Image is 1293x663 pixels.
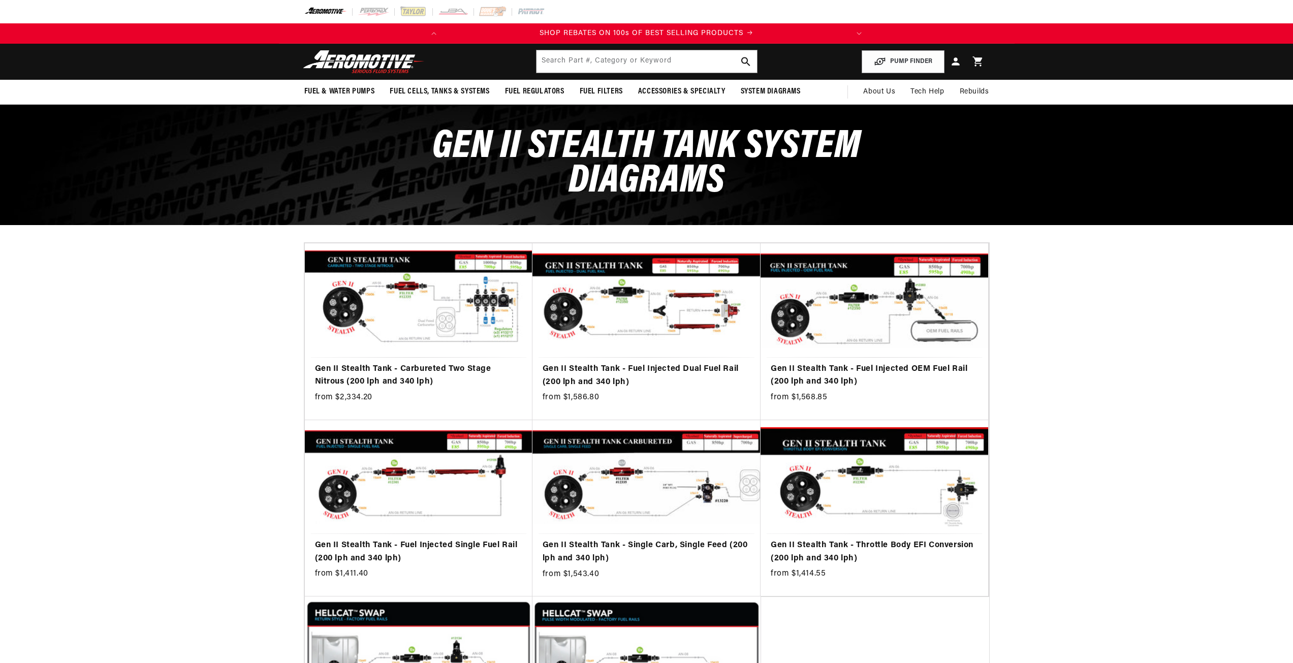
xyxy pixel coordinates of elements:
summary: System Diagrams [733,80,808,104]
summary: Fuel Cells, Tanks & Systems [382,80,497,104]
a: Gen II Stealth Tank - Single Carb, Single Feed (200 lph and 340 lph) [543,539,750,565]
span: Fuel Filters [580,86,623,97]
div: Announcement [444,28,849,39]
a: About Us [856,80,903,104]
button: search button [735,50,757,73]
a: Gen II Stealth Tank - Carbureted Two Stage Nitrous (200 lph and 340 lph) [315,363,522,389]
span: Accessories & Specialty [638,86,726,97]
summary: Tech Help [903,80,952,104]
slideshow-component: Translation missing: en.sections.announcements.announcement_bar [279,23,1015,44]
input: Search by Part Number, Category or Keyword [537,50,757,73]
a: Gen II Stealth Tank - Fuel Injected Dual Fuel Rail (200 lph and 340 lph) [543,363,750,389]
summary: Fuel Filters [572,80,630,104]
span: Fuel & Water Pumps [304,86,375,97]
a: SHOP REBATES ON 100s OF BEST SELLING PRODUCTS [444,28,849,39]
summary: Rebuilds [952,80,997,104]
summary: Fuel & Water Pumps [297,80,383,104]
summary: Accessories & Specialty [630,80,733,104]
button: Translation missing: en.sections.announcements.previous_announcement [424,23,444,44]
a: Gen II Stealth Tank - Fuel Injected OEM Fuel Rail (200 lph and 340 lph) [771,363,978,389]
span: Gen II Stealth Tank System Diagrams [432,127,861,202]
span: SHOP REBATES ON 100s OF BEST SELLING PRODUCTS [540,29,743,37]
div: 1 of 2 [444,28,849,39]
span: Rebuilds [960,86,989,98]
button: PUMP FINDER [862,50,944,73]
button: Translation missing: en.sections.announcements.next_announcement [849,23,869,44]
span: System Diagrams [741,86,801,97]
span: About Us [863,88,895,96]
a: Gen II Stealth Tank - Throttle Body EFI Conversion (200 lph and 340 lph) [771,539,978,565]
summary: Fuel Regulators [497,80,572,104]
a: Gen II Stealth Tank - Fuel Injected Single Fuel Rail (200 lph and 340 lph) [315,539,522,565]
span: Fuel Cells, Tanks & Systems [390,86,489,97]
span: Tech Help [910,86,944,98]
span: Fuel Regulators [505,86,564,97]
img: Aeromotive [300,50,427,74]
